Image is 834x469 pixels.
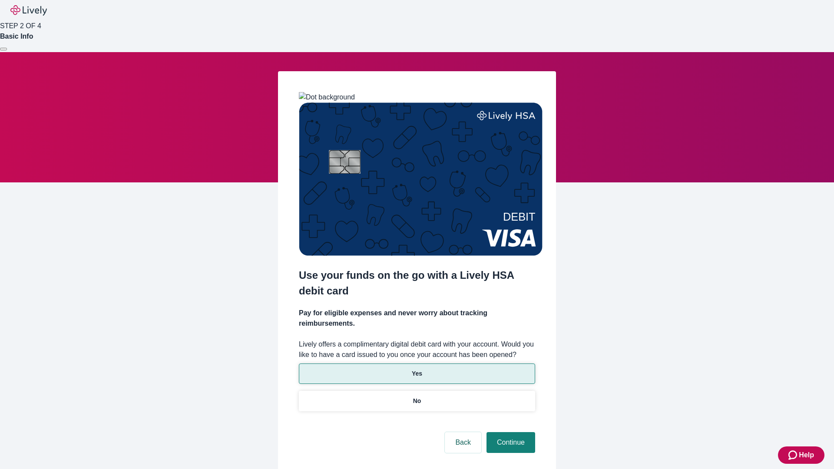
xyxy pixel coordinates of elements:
[299,363,535,384] button: Yes
[778,446,824,464] button: Zendesk support iconHelp
[299,391,535,411] button: No
[486,432,535,453] button: Continue
[413,396,421,406] p: No
[445,432,481,453] button: Back
[412,369,422,378] p: Yes
[799,450,814,460] span: Help
[299,268,535,299] h2: Use your funds on the go with a Lively HSA debit card
[299,339,535,360] label: Lively offers a complimentary digital debit card with your account. Would you like to have a card...
[788,450,799,460] svg: Zendesk support icon
[299,102,543,256] img: Debit card
[299,92,355,102] img: Dot background
[299,308,535,329] h4: Pay for eligible expenses and never worry about tracking reimbursements.
[10,5,47,16] img: Lively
